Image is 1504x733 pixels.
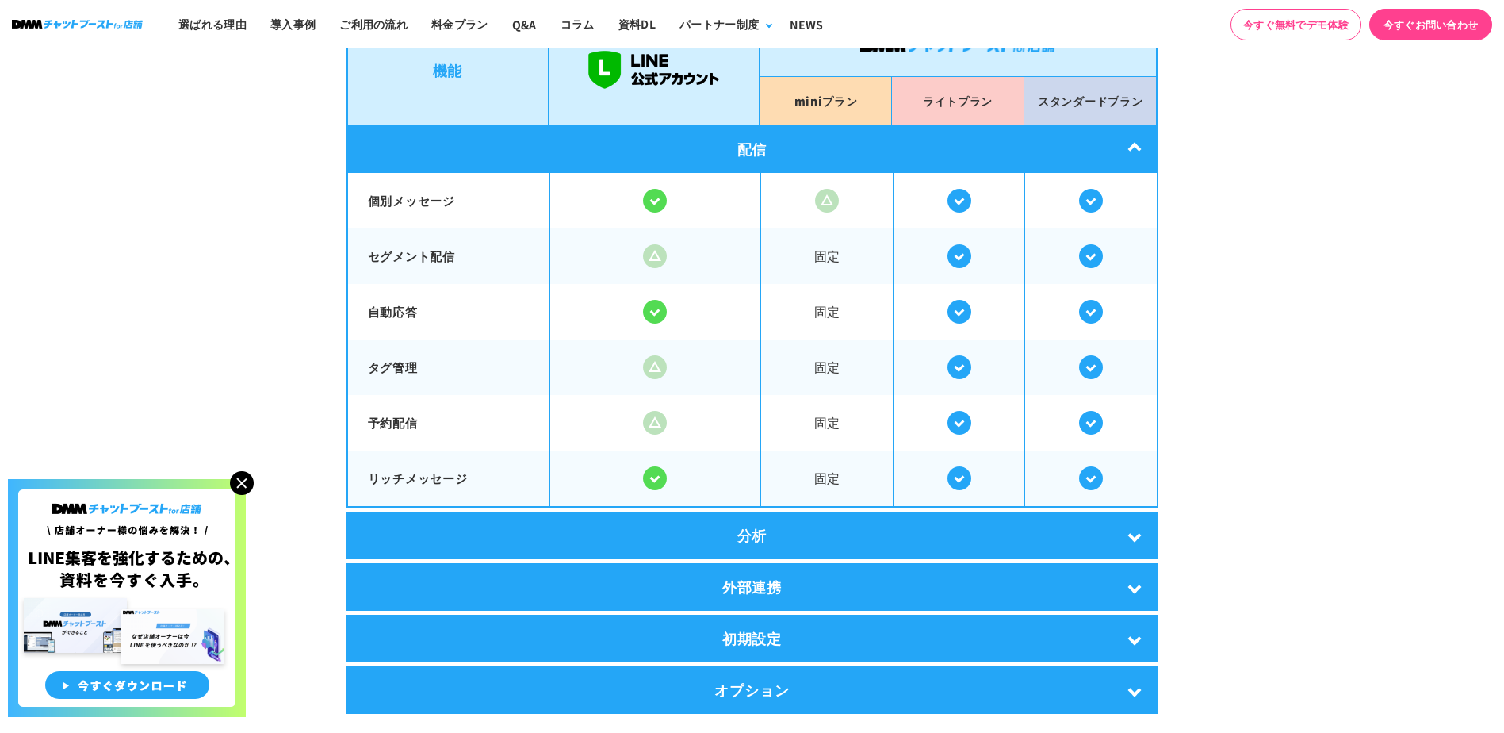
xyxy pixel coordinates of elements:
[761,452,893,504] span: 固定
[8,479,246,498] a: 店舗オーナー様の悩みを解決!LINE集客を狂化するための資料を今すぐ入手!
[368,248,530,266] p: セグメント配信
[346,563,1158,611] div: 外部連携
[1369,9,1492,40] a: 今すぐお問い合わせ
[368,359,530,377] p: タグ管理
[368,192,530,210] p: 個別メッセージ
[368,414,530,432] p: 予約配信
[679,16,759,33] div: パートナー制度
[8,479,246,717] img: 店舗オーナー様の悩みを解決!LINE集客を狂化するための資料を今すぐ入手!
[923,89,993,113] p: ライト プラン
[761,341,893,393] span: 固定
[346,666,1158,714] div: オプション
[1230,9,1361,40] a: 今すぐ無料でデモ体験
[368,470,530,488] p: リッチメッセージ
[761,230,893,282] span: 固定
[368,303,530,321] p: 自動応答
[794,89,858,113] p: mini プラン
[346,512,1158,559] div: 分析
[761,286,893,337] span: 固定
[761,397,893,448] span: 固定
[12,20,143,29] img: ロゴ
[346,615,1158,662] div: 初期設定
[1038,89,1142,113] p: スタンダード プラン
[346,125,1158,173] div: 配信
[346,13,549,125] li: 機能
